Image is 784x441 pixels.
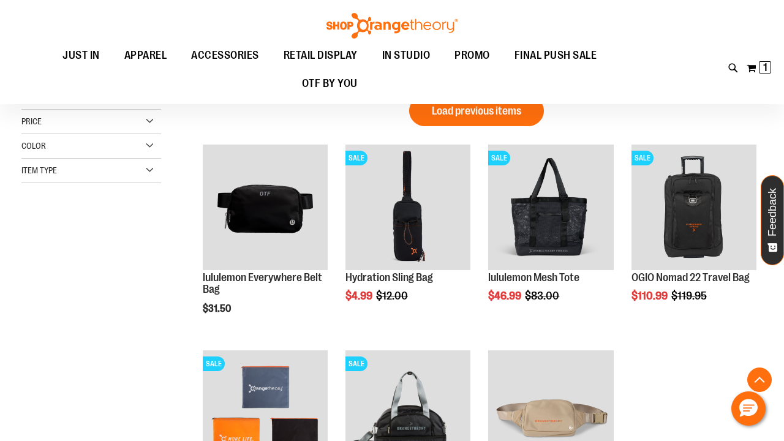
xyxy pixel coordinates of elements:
span: $119.95 [671,290,709,302]
span: RETAIL DISPLAY [284,42,358,69]
span: $4.99 [345,290,374,302]
a: Hydration Sling Bag [345,271,433,284]
a: FINAL PUSH SALE [502,42,609,70]
a: ACCESSORIES [179,42,271,69]
button: Feedback - Show survey [761,175,784,265]
span: ACCESSORIES [191,42,259,69]
span: $83.00 [525,290,561,302]
span: Item Type [21,165,57,175]
img: Shop Orangetheory [325,13,459,39]
span: SALE [345,151,367,165]
span: $46.99 [488,290,523,302]
div: product [197,138,334,345]
span: SALE [488,151,510,165]
span: IN STUDIO [382,42,431,69]
span: OTF BY YOU [302,70,358,97]
span: APPAREL [124,42,167,69]
a: Product image for OGIO Nomad 22 Travel BagSALE [631,145,756,271]
a: Product image for Hydration Sling BagSALE [345,145,470,271]
span: 1 [763,61,767,73]
div: product [625,138,763,333]
img: Product image for Hydration Sling Bag [345,145,470,269]
span: $12.00 [376,290,410,302]
button: Hello, have a question? Let’s chat. [731,391,766,426]
div: product [482,138,619,333]
a: PROMO [442,42,502,70]
a: JUST IN [50,42,112,70]
span: JUST IN [62,42,100,69]
a: RETAIL DISPLAY [271,42,370,70]
img: Product image for OGIO Nomad 22 Travel Bag [631,145,756,269]
span: SALE [345,356,367,371]
a: lululemon Mesh Tote [488,271,579,284]
span: PROMO [454,42,490,69]
span: SALE [203,356,225,371]
span: Feedback [767,188,778,236]
span: $31.50 [203,303,233,314]
span: $110.99 [631,290,669,302]
span: SALE [631,151,654,165]
a: OTF BY YOU [290,70,370,98]
div: product [339,138,477,333]
button: Load previous items [409,96,544,126]
span: FINAL PUSH SALE [514,42,597,69]
button: Back To Top [747,367,772,392]
a: lululemon Everywhere Belt Bag [203,271,322,296]
img: lululemon Everywhere Belt Bag [203,145,328,269]
img: Product image for lululemon Mesh Tote [488,145,613,269]
a: IN STUDIO [370,42,443,70]
a: OGIO Nomad 22 Travel Bag [631,271,750,284]
span: Color [21,141,46,151]
a: Product image for lululemon Mesh ToteSALE [488,145,613,271]
a: APPAREL [112,42,179,70]
a: lululemon Everywhere Belt Bag [203,145,328,271]
span: Price [21,116,42,126]
span: Load previous items [432,105,521,117]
